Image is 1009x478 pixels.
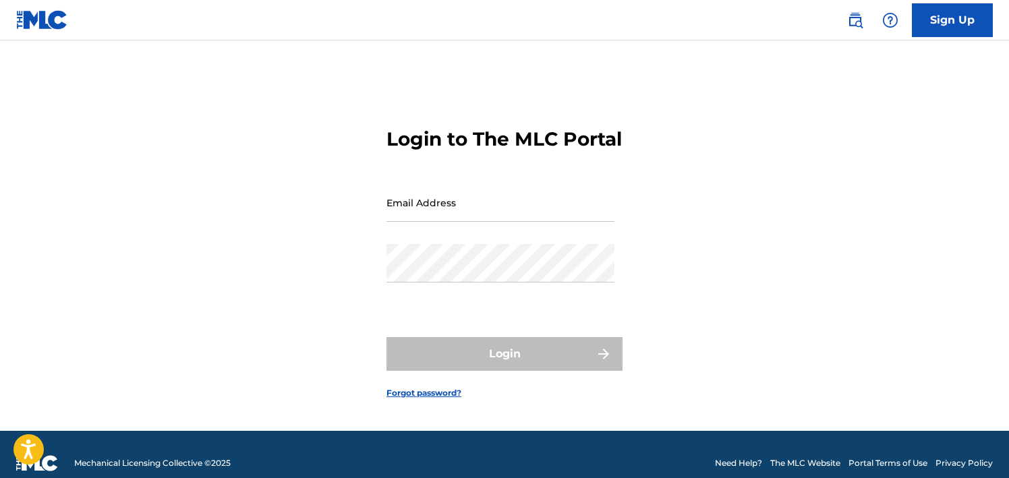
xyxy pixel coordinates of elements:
a: Forgot password? [386,387,461,399]
a: The MLC Website [770,457,840,469]
h3: Login to The MLC Portal [386,127,622,151]
img: help [882,12,898,28]
a: Need Help? [715,457,762,469]
div: Help [877,7,904,34]
img: logo [16,455,58,471]
img: MLC Logo [16,10,68,30]
a: Privacy Policy [935,457,993,469]
img: search [847,12,863,28]
a: Sign Up [912,3,993,37]
a: Portal Terms of Use [848,457,927,469]
span: Mechanical Licensing Collective © 2025 [74,457,231,469]
a: Public Search [842,7,869,34]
